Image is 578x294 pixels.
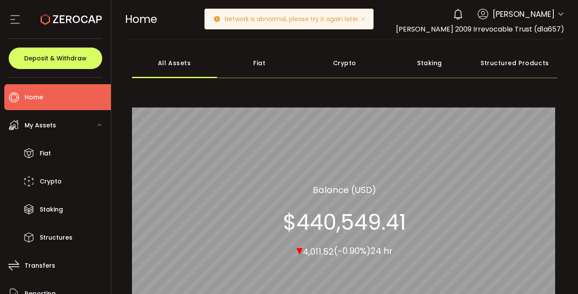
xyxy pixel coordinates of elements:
[225,16,367,22] p: Network is abnormal, please try it again later.
[371,245,393,257] span: 24 hr
[493,8,555,20] span: [PERSON_NAME]
[24,55,87,61] span: Deposit & Withdraw
[302,48,387,78] div: Crypto
[25,91,43,104] span: Home
[40,203,63,216] span: Staking
[334,245,371,257] span: (-0.90%)
[9,47,102,69] button: Deposit & Withdraw
[217,48,302,78] div: Fiat
[313,183,376,196] section: Balance (USD)
[296,240,303,259] span: ▾
[535,253,578,294] iframe: Chat Widget
[40,175,62,188] span: Crypto
[25,259,55,272] span: Transfers
[132,48,217,78] div: All Assets
[387,48,472,78] div: Staking
[396,24,564,34] span: [PERSON_NAME] 2009 Irrevocable Trust (d1a657)
[283,209,406,235] section: $440,549.41
[25,119,56,132] span: My Assets
[40,147,51,160] span: Fiat
[472,48,557,78] div: Structured Products
[125,12,157,27] span: Home
[303,245,334,257] span: 4,011.52
[40,231,72,244] span: Structures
